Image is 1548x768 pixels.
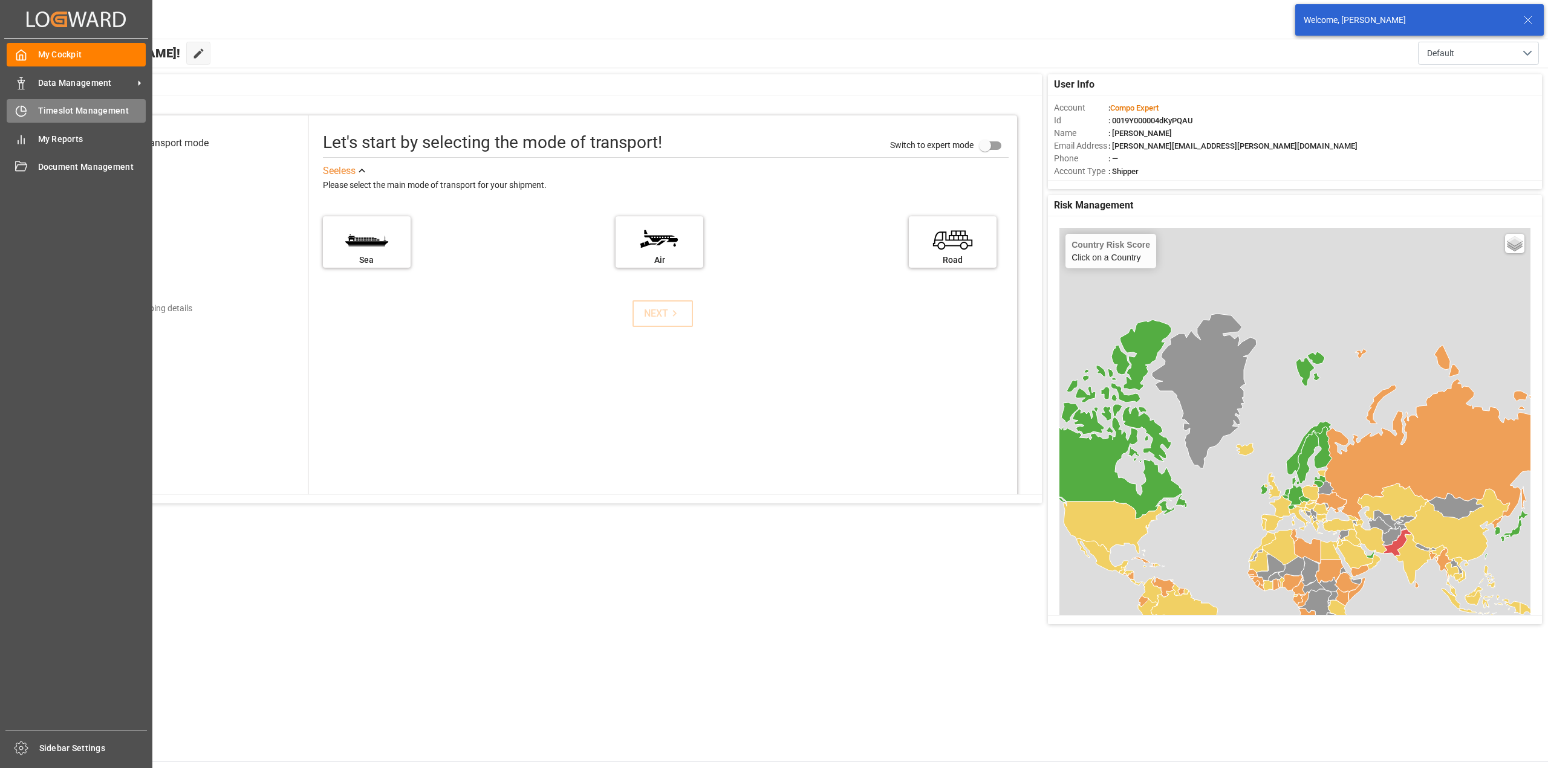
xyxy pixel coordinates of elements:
[323,178,1009,193] div: Please select the main mode of transport for your shipment.
[115,136,209,150] div: Select transport mode
[323,164,356,178] div: See less
[38,105,146,117] span: Timeslot Management
[117,302,192,315] div: Add shipping details
[1108,154,1118,163] span: : —
[915,254,990,266] div: Road
[1072,240,1150,250] h4: Country Risk Score
[1505,234,1524,253] a: Layers
[1054,198,1133,213] span: Risk Management
[1108,103,1159,112] span: :
[38,48,146,61] span: My Cockpit
[1054,140,1108,152] span: Email Address
[7,43,146,66] a: My Cockpit
[7,127,146,150] a: My Reports
[890,140,974,150] span: Switch to expert mode
[1110,103,1159,112] span: Compo Expert
[1054,114,1108,127] span: Id
[1054,127,1108,140] span: Name
[7,99,146,123] a: Timeslot Management
[1108,141,1358,150] span: : [PERSON_NAME][EMAIL_ADDRESS][PERSON_NAME][DOMAIN_NAME]
[329,254,405,266] div: Sea
[1108,116,1193,125] span: : 0019Y000004dKyPQAU
[1108,167,1139,176] span: : Shipper
[38,133,146,146] span: My Reports
[622,254,697,266] div: Air
[1108,129,1172,138] span: : [PERSON_NAME]
[644,306,681,321] div: NEXT
[1054,77,1094,92] span: User Info
[38,161,146,173] span: Document Management
[1304,14,1512,27] div: Welcome, [PERSON_NAME]
[633,300,693,327] button: NEXT
[1072,240,1150,262] div: Click on a Country
[1054,152,1108,165] span: Phone
[1418,42,1539,65] button: open menu
[7,155,146,179] a: Document Management
[1054,165,1108,178] span: Account Type
[1427,47,1454,60] span: Default
[38,77,134,89] span: Data Management
[1054,102,1108,114] span: Account
[39,742,148,755] span: Sidebar Settings
[323,130,662,155] div: Let's start by selecting the mode of transport!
